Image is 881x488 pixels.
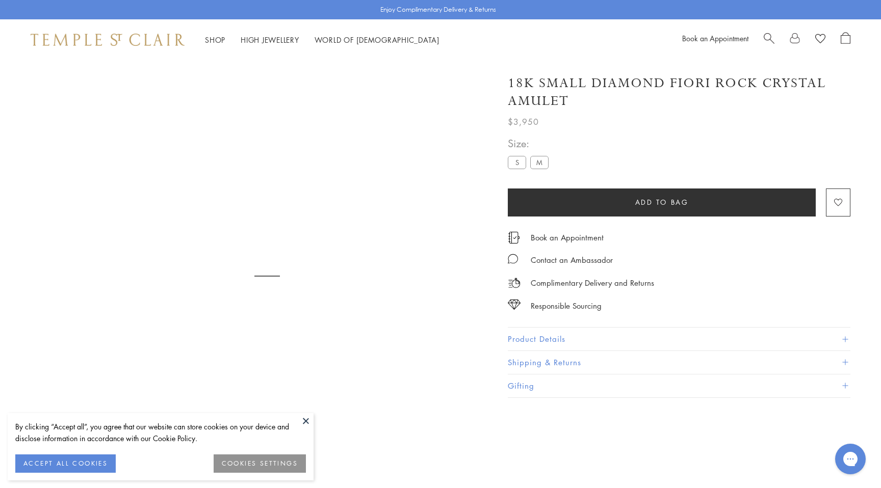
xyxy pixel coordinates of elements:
a: Search [764,32,774,47]
iframe: Gorgias live chat messenger [830,440,871,478]
h1: 18K Small Diamond Fiori Rock Crystal Amulet [508,74,850,110]
img: icon_sourcing.svg [508,300,521,310]
label: S [508,156,526,169]
p: Complimentary Delivery and Returns [531,277,654,289]
button: Shipping & Returns [508,351,850,374]
a: High JewelleryHigh Jewellery [241,35,299,45]
span: Size: [508,135,553,152]
div: Contact an Ambassador [531,254,613,266]
a: World of [DEMOGRAPHIC_DATA]World of [DEMOGRAPHIC_DATA] [315,35,439,45]
div: Responsible Sourcing [531,300,602,312]
img: icon_appointment.svg [508,232,520,243]
img: icon_delivery.svg [508,277,521,289]
button: Product Details [508,328,850,350]
button: ACCEPT ALL COOKIES [15,454,116,473]
button: Add to bag [508,188,816,216]
a: Book an Appointment [682,33,748,43]
p: Enjoy Complimentary Delivery & Returns [380,5,496,15]
span: Add to bag [635,197,689,208]
span: $3,950 [508,115,539,128]
button: Gifting [508,374,850,397]
a: View Wishlist [815,32,825,47]
nav: Main navigation [205,34,439,46]
a: Open Shopping Bag [841,32,850,47]
a: Book an Appointment [531,232,604,243]
label: M [530,156,549,169]
a: ShopShop [205,35,225,45]
img: MessageIcon-01_2.svg [508,254,518,264]
div: By clicking “Accept all”, you agree that our website can store cookies on your device and disclos... [15,421,306,444]
button: COOKIES SETTINGS [214,454,306,473]
img: Temple St. Clair [31,34,185,46]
